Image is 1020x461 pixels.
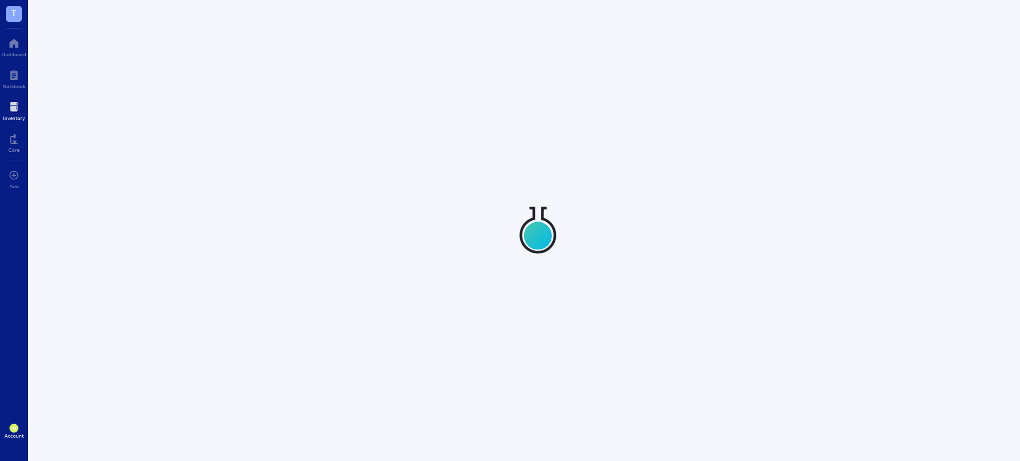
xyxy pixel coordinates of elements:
a: Dashboard [1,35,26,57]
div: Account [4,433,24,439]
div: Inventory [3,115,25,121]
div: Notebook [2,83,25,89]
a: Notebook [2,67,25,89]
div: Add [9,183,19,189]
a: Inventory [3,99,25,121]
span: PO [11,426,16,431]
div: Core [8,147,19,153]
span: T [11,6,16,19]
div: Dashboard [1,51,26,57]
a: Core [8,131,19,153]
